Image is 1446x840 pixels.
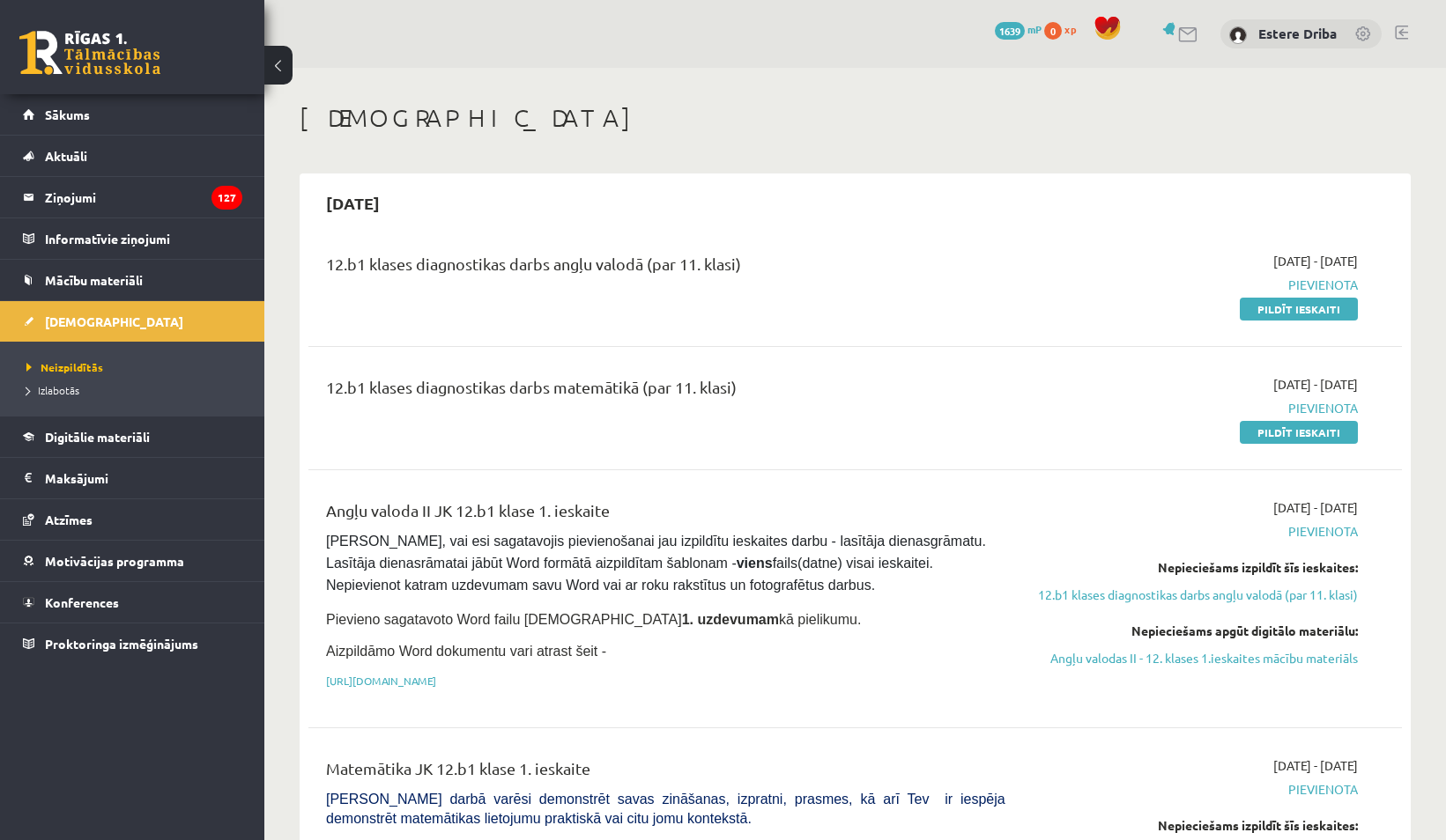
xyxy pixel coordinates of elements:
[1273,498,1358,517] span: [DATE] - [DATE]
[1027,22,1042,36] span: mP
[1258,25,1337,42] a: Estere Driba
[1044,22,1062,40] span: 0
[1032,399,1358,417] span: Pievienota
[682,612,779,627] strong: 1. uzdevumam
[1032,522,1358,541] span: Pievienota
[23,416,242,457] a: Digitālie materiāli
[1032,622,1358,640] div: Nepieciešams apgūt digitālo materiālu:
[45,107,90,122] span: Sākums
[326,674,436,688] a: [URL][DOMAIN_NAME]
[1064,22,1076,36] span: xp
[23,94,242,135] a: Sākums
[23,260,242,300] a: Mācību materiāli
[45,636,198,652] span: Proktoringa izmēģinājums
[26,359,247,375] a: Neizpildītās
[1240,421,1358,444] a: Pildīt ieskaiti
[1044,22,1085,36] a: 0 xp
[23,136,242,176] a: Aktuāli
[23,458,242,498] a: Maksājumi
[326,498,1005,531] div: Angļu valoda II JK 12.b1 klase 1. ieskaite
[23,582,242,623] a: Konferences
[1032,649,1358,667] a: Angļu valodas II - 12. klases 1.ieskaites mācību materiāls
[995,22,1042,36] a: 1639 mP
[26,360,103,374] span: Neizpildītās
[45,313,183,329] span: [DEMOGRAPHIC_DATA]
[326,612,861,627] span: Pievieno sagatavoto Word failu [DEMOGRAPHIC_DATA] kā pielikumu.
[1273,375,1358,394] span: [DATE] - [DATE]
[300,103,1411,133] h1: [DEMOGRAPHIC_DATA]
[326,756,1005,789] div: Matemātika JK 12.b1 klase 1. ieskaite
[45,553,184,569] span: Motivācijas programma
[19,31,160,75] a: Rīgas 1. Tālmācības vidusskola
[326,375,1005,408] div: 12.b1 klases diagnostikas darbs matemātikā (par 11. klasi)
[45,148,87,164] span: Aktuāli
[326,644,606,659] span: Aizpildāmo Word dokumentu vari atrast šeit -
[1032,816,1358,835] div: Nepieciešams izpildīt šīs ieskaites:
[1032,780,1358,799] span: Pievienota
[308,182,397,224] h2: [DATE]
[45,429,150,445] span: Digitālie materiāli
[45,218,242,259] legend: Informatīvie ziņojumi
[45,177,242,217] legend: Ziņojumi
[26,382,247,398] a: Izlabotās
[23,541,242,581] a: Motivācijas programma
[23,177,242,217] a: Ziņojumi127
[1229,26,1247,44] img: Estere Driba
[326,792,1005,826] span: [PERSON_NAME] darbā varēsi demonstrēt savas zināšanas, izpratni, prasmes, kā arī Tev ir iespēja d...
[211,186,242,210] i: 127
[45,512,93,527] span: Atzīmes
[737,556,773,571] strong: viens
[1032,586,1358,604] a: 12.b1 klases diagnostikas darbs angļu valodā (par 11. klasi)
[1032,558,1358,577] div: Nepieciešams izpildīt šīs ieskaites:
[23,499,242,540] a: Atzīmes
[1032,276,1358,294] span: Pievienota
[23,301,242,342] a: [DEMOGRAPHIC_DATA]
[45,594,119,610] span: Konferences
[1240,298,1358,321] a: Pildīt ieskaiti
[26,383,79,397] span: Izlabotās
[326,534,990,593] span: [PERSON_NAME], vai esi sagatavojis pievienošanai jau izpildītu ieskaites darbu - lasītāja dienasg...
[23,218,242,259] a: Informatīvie ziņojumi
[23,623,242,664] a: Proktoringa izmēģinājums
[995,22,1025,40] span: 1639
[1273,252,1358,270] span: [DATE] - [DATE]
[45,458,242,498] legend: Maksājumi
[1273,756,1358,775] span: [DATE] - [DATE]
[326,252,1005,284] div: 12.b1 klases diagnostikas darbs angļu valodā (par 11. klasi)
[45,272,143,288] span: Mācību materiāli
